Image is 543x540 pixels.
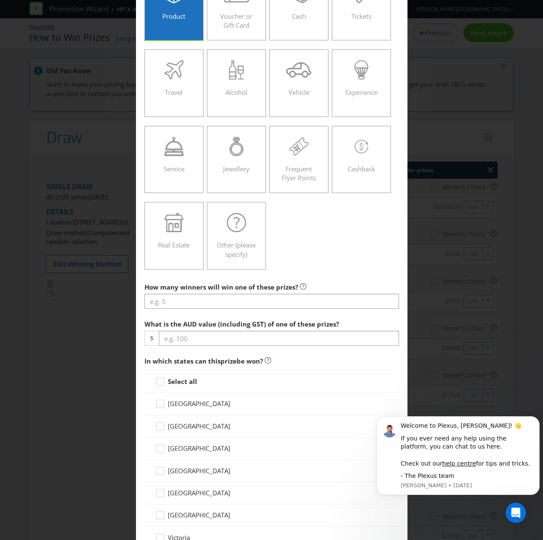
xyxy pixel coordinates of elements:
[165,88,183,97] span: Travel
[168,377,197,386] strong: Select all
[282,165,316,182] span: Frequent Flyer Points
[195,357,221,365] span: can this
[144,331,159,346] span: $
[292,12,306,20] span: Cash
[144,320,339,328] span: What is the AUD value (including GST) of one of these prizes?
[226,88,247,97] span: Alcohol
[159,331,399,346] input: e.g. 100
[351,12,371,20] span: Tickets
[221,357,237,365] span: prize
[223,165,249,173] span: Jewellery
[158,241,189,249] span: Real Estate
[168,444,230,452] span: [GEOGRAPHIC_DATA]
[345,88,377,97] span: Experience
[506,503,526,523] iframe: Intercom live chat
[168,511,230,519] span: [GEOGRAPHIC_DATA]
[373,409,543,500] iframe: Intercom notifications message
[168,489,230,497] span: [GEOGRAPHIC_DATA]
[168,422,230,430] span: [GEOGRAPHIC_DATA]
[288,88,309,97] span: Vehicle
[144,294,399,309] input: e.g. 5
[237,357,263,365] span: be won?
[168,399,230,408] span: [GEOGRAPHIC_DATA]
[348,165,375,173] span: Cashback
[217,241,256,258] span: Other (please specify)
[220,12,252,29] span: Voucher or Gift Card
[162,12,185,20] span: Product
[164,165,184,173] span: Service
[144,283,298,291] span: How many winners will win one of these prizes?
[168,466,230,475] span: [GEOGRAPHIC_DATA]
[144,357,193,365] span: In which states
